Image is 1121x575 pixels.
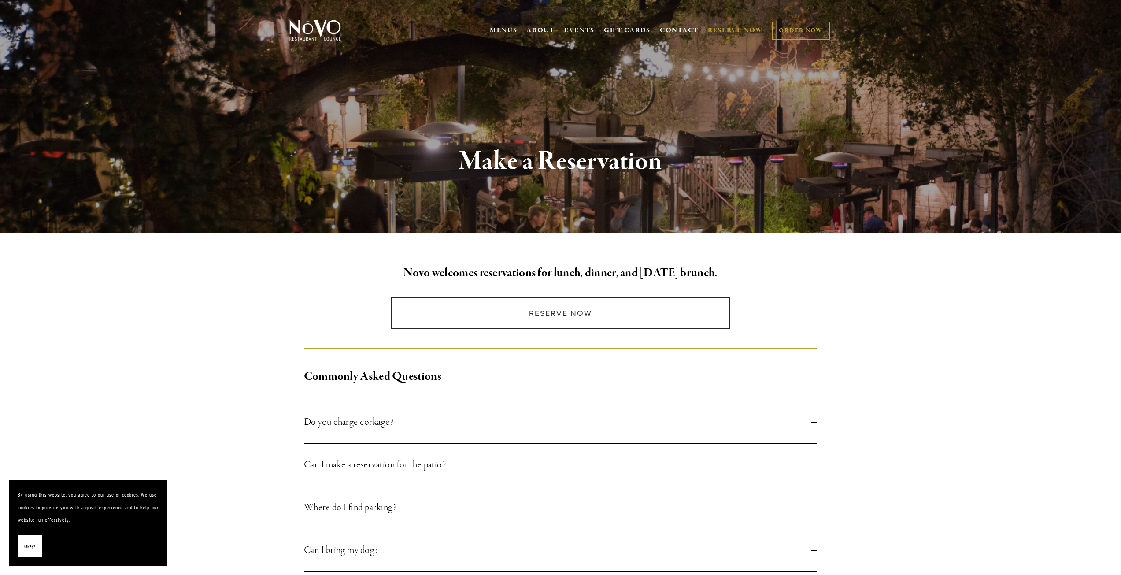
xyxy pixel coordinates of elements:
section: Cookie banner [9,480,167,566]
span: Okay! [24,540,35,553]
a: RESERVE NOW [708,22,763,39]
h2: Novo welcomes reservations for lunch, dinner, and [DATE] brunch. [304,264,818,282]
a: ABOUT [526,26,555,35]
span: Can I bring my dog? [304,542,811,558]
p: By using this website, you agree to our use of cookies. We use cookies to provide you with a grea... [18,489,159,527]
a: Reserve Now [391,297,730,329]
button: Okay! [18,535,42,558]
a: CONTACT [660,22,699,39]
button: Can I bring my dog? [304,529,818,571]
span: Where do I find parking? [304,500,811,516]
img: Novo Restaurant &amp; Lounge [288,19,343,41]
button: Can I make a reservation for the patio? [304,444,818,486]
h2: Commonly Asked Questions [304,367,818,386]
a: GIFT CARDS [604,22,651,39]
a: ORDER NOW [772,22,829,40]
span: Do you charge corkage? [304,414,811,430]
span: Can I make a reservation for the patio? [304,457,811,473]
a: EVENTS [564,26,595,35]
button: Where do I find parking? [304,486,818,529]
button: Do you charge corkage? [304,401,818,443]
a: MENUS [490,26,518,35]
strong: Make a Reservation [459,145,662,178]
